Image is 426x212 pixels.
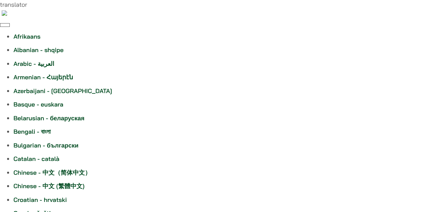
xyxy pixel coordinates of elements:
[2,10,7,16] img: right-arrow.png
[13,60,54,68] a: Arabic - ‎‫العربية‬‎
[13,87,112,95] a: Azerbaijani - [GEOGRAPHIC_DATA]
[13,33,40,40] a: Afrikaans
[13,114,85,122] a: Belarusian - беларуская
[13,155,59,163] a: Catalan - català
[13,182,85,190] a: Chinese - 中文 (繁體中文)
[13,196,67,204] a: Croatian - hrvatski
[13,73,73,81] a: Armenian - Հայերէն
[13,100,63,108] a: Basque - euskara
[13,128,51,135] a: Bengali - বাংলা
[13,169,91,176] a: Chinese - 中文（简体中文）
[13,46,64,54] a: Albanian - shqipe
[13,141,78,149] a: Bulgarian - български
